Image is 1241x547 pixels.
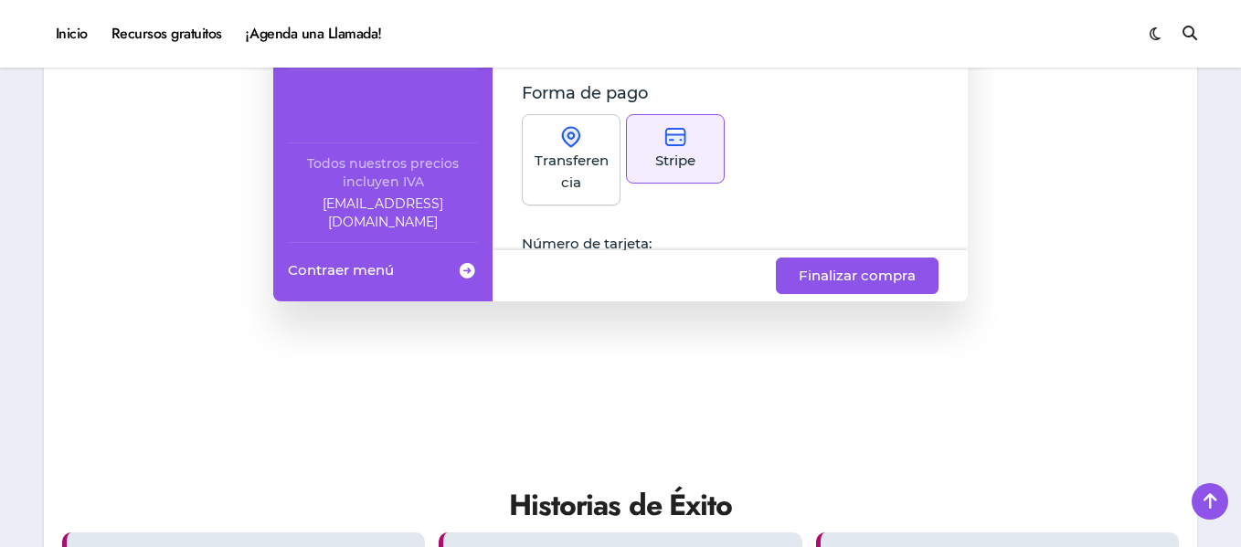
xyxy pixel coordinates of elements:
[522,81,939,107] p: Forma de pago
[288,195,478,231] a: Company email: ayuda@elhadadelasvacantes.com
[100,9,234,58] a: Recursos gratuitos
[288,154,478,191] div: Todos nuestros precios incluyen IVA
[664,126,686,148] img: stripe
[44,9,100,58] a: Inicio
[522,235,939,253] p: Número de tarjeta:
[655,150,695,172] p: Stripe
[288,260,394,279] span: Contraer menú
[534,150,609,194] p: Transferencia
[799,265,916,287] span: Finalizar compra
[776,258,939,294] button: Finalizar compra
[509,484,731,526] strong: Historias de Éxito
[234,9,394,58] a: ¡Agenda una Llamada!
[560,126,582,148] img: onSite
